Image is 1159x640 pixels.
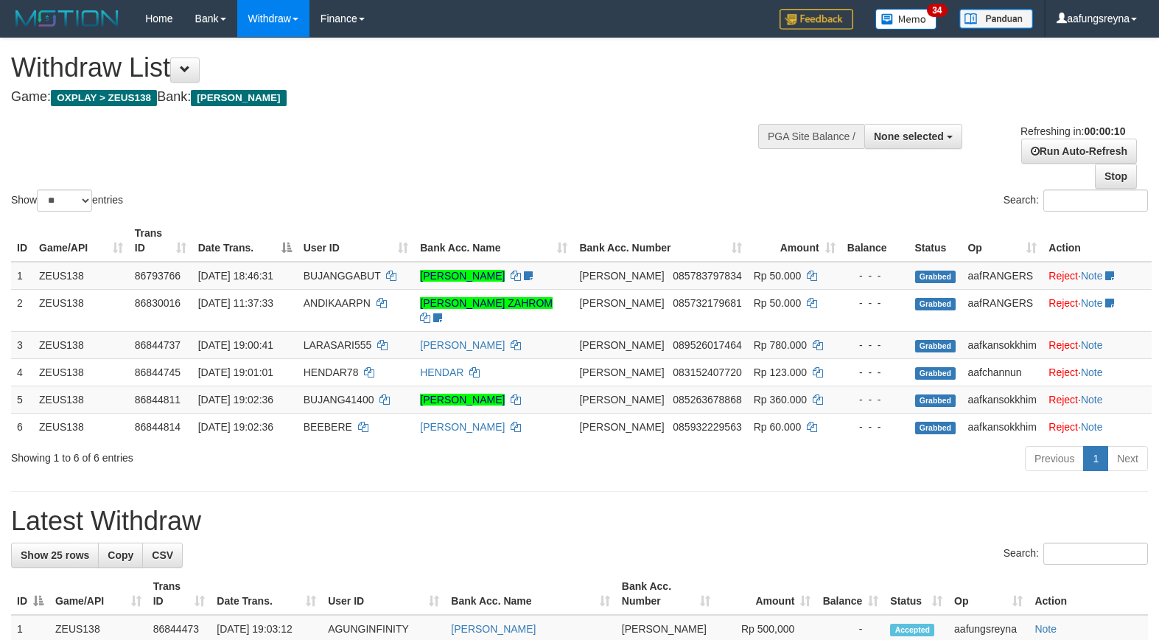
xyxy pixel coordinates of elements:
th: Op: activate to sort column ascending [962,220,1043,262]
span: Rp 123.000 [754,366,807,378]
td: · [1043,386,1152,413]
a: Reject [1048,421,1078,433]
td: 3 [11,331,33,358]
th: Bank Acc. Number: activate to sort column ascending [616,573,716,615]
a: Note [1081,366,1103,378]
th: Balance [841,220,909,262]
span: Rp 50.000 [754,297,802,309]
a: [PERSON_NAME] ZAHROM [420,297,553,309]
span: Grabbed [915,340,956,352]
span: 34 [927,4,947,17]
span: LARASARI555 [304,339,372,351]
span: 86844737 [135,339,181,351]
span: Show 25 rows [21,549,89,561]
span: ANDIKAARPN [304,297,371,309]
span: 86844745 [135,366,181,378]
span: [DATE] 11:37:33 [198,297,273,309]
td: aafRANGERS [962,289,1043,331]
span: [PERSON_NAME] [622,623,707,635]
th: Date Trans.: activate to sort column ascending [211,573,322,615]
th: Bank Acc. Number: activate to sort column ascending [573,220,747,262]
span: None selected [874,131,944,142]
td: · [1043,289,1152,331]
span: Rp 360.000 [754,394,807,406]
td: 2 [11,289,33,331]
th: ID: activate to sort column descending [11,573,49,615]
span: [PERSON_NAME] [579,270,664,282]
span: BUJANGGABUT [304,270,381,282]
td: ZEUS138 [33,358,129,386]
span: [PERSON_NAME] [579,421,664,433]
h4: Game: Bank: [11,90,758,105]
div: - - - [847,420,903,434]
a: Note [1081,394,1103,406]
a: Reject [1048,297,1078,309]
img: Feedback.jpg [780,9,853,29]
td: aafchannun [962,358,1043,386]
span: 86844811 [135,394,181,406]
a: Reject [1048,366,1078,378]
a: HENDAR [420,366,463,378]
td: · [1043,413,1152,440]
select: Showentries [37,189,92,212]
span: BEEBERE [304,421,352,433]
td: ZEUS138 [33,289,129,331]
span: CSV [152,549,173,561]
th: Action [1043,220,1152,262]
th: Status [909,220,962,262]
span: Grabbed [915,422,956,434]
th: Bank Acc. Name: activate to sort column ascending [445,573,616,615]
img: panduan.png [959,9,1033,29]
a: Note [1081,297,1103,309]
a: [PERSON_NAME] [420,339,505,351]
span: Copy 083152407720 to clipboard [673,366,741,378]
span: [PERSON_NAME] [579,297,664,309]
td: · [1043,331,1152,358]
button: None selected [864,124,962,149]
a: [PERSON_NAME] [420,421,505,433]
a: [PERSON_NAME] [451,623,536,635]
span: Copy 085732179681 to clipboard [673,297,741,309]
td: ZEUS138 [33,262,129,290]
td: aafkansokkhim [962,413,1043,440]
div: - - - [847,338,903,352]
td: · [1043,262,1152,290]
div: - - - [847,365,903,380]
span: Copy 085783797834 to clipboard [673,270,741,282]
span: Rp 780.000 [754,339,807,351]
th: Balance: activate to sort column ascending [816,573,884,615]
th: Game/API: activate to sort column ascending [49,573,147,615]
a: 1 [1083,446,1108,471]
td: ZEUS138 [33,386,129,413]
span: [DATE] 19:00:41 [198,339,273,351]
th: Game/API: activate to sort column ascending [33,220,129,262]
td: 6 [11,413,33,440]
span: Copy 089526017464 to clipboard [673,339,741,351]
a: Previous [1025,446,1084,471]
a: Copy [98,543,143,568]
a: Show 25 rows [11,543,99,568]
img: Button%20Memo.svg [875,9,937,29]
h1: Latest Withdraw [11,507,1148,536]
a: Reject [1048,339,1078,351]
th: User ID: activate to sort column ascending [322,573,445,615]
a: [PERSON_NAME] [420,394,505,406]
a: Note [1081,421,1103,433]
span: Copy 085263678868 to clipboard [673,394,741,406]
div: - - - [847,268,903,283]
span: Grabbed [915,394,956,407]
div: Showing 1 to 6 of 6 entries [11,445,472,465]
strong: 00:00:10 [1084,125,1125,137]
td: ZEUS138 [33,331,129,358]
a: Next [1107,446,1148,471]
span: Rp 60.000 [754,421,802,433]
span: [PERSON_NAME] [191,90,286,106]
input: Search: [1043,543,1148,565]
span: 86844814 [135,421,181,433]
span: Grabbed [915,298,956,310]
span: [DATE] 19:02:36 [198,421,273,433]
span: Accepted [890,624,934,636]
label: Search: [1004,189,1148,212]
a: Reject [1048,394,1078,406]
input: Search: [1043,189,1148,212]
